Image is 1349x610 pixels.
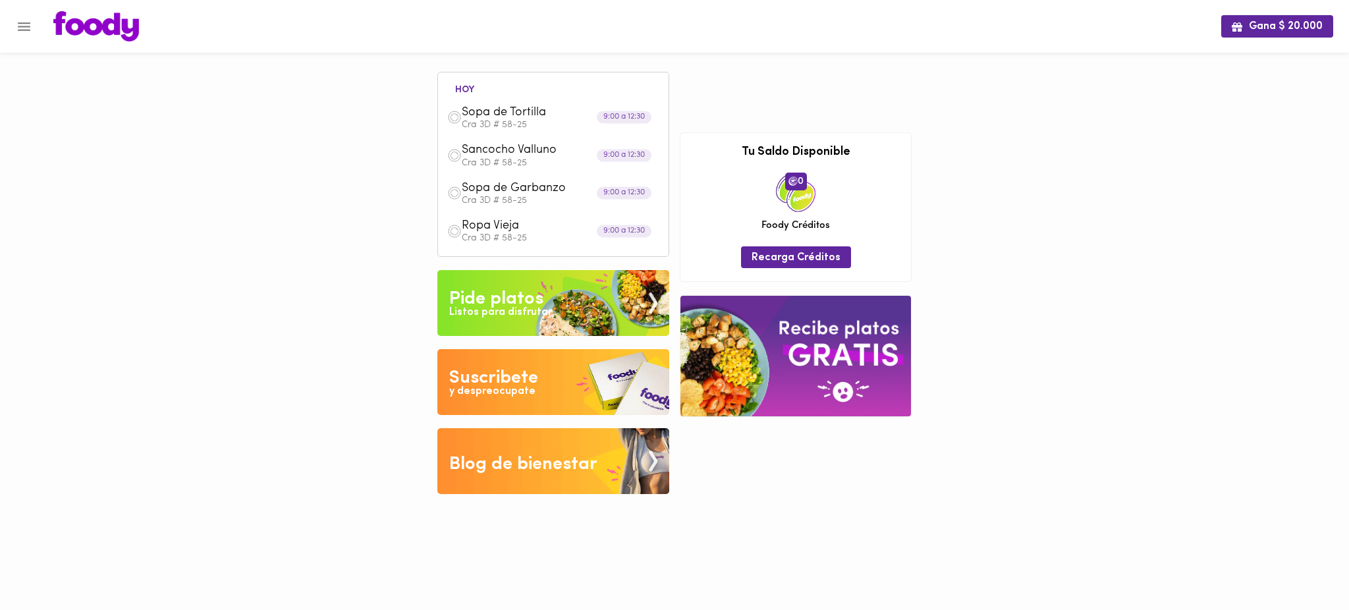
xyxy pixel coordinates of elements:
div: Suscribete [449,365,538,391]
p: Cra 3D # 58-25 [462,196,659,206]
span: Sopa de Tortilla [462,105,613,121]
button: Menu [8,11,40,43]
img: foody-creditos.png [788,177,798,186]
div: 9:00 a 12:30 [597,111,651,124]
span: Recarga Créditos [752,252,840,264]
span: Gana $ 20.000 [1232,20,1323,33]
li: hoy [445,82,485,95]
button: Gana $ 20.000 [1221,15,1333,37]
div: Listos para disfrutar [449,305,552,320]
img: Disfruta bajar de peso [437,349,669,415]
img: dish.png [447,186,462,200]
p: Cra 3D # 58-25 [462,121,659,130]
div: y despreocupate [449,384,536,399]
img: dish.png [447,148,462,163]
img: referral-banner.png [680,296,911,416]
span: Foody Créditos [761,219,830,233]
img: Pide un Platos [437,270,669,336]
div: 9:00 a 12:30 [597,187,651,200]
p: Cra 3D # 58-25 [462,234,659,243]
div: Blog de bienestar [449,451,597,478]
span: Sancocho Valluno [462,143,613,158]
h3: Tu Saldo Disponible [690,146,901,159]
div: 9:00 a 12:30 [597,149,651,161]
span: 0 [785,173,807,190]
img: Blog de bienestar [437,428,669,494]
img: dish.png [447,224,462,238]
img: logo.png [53,11,139,42]
iframe: Messagebird Livechat Widget [1273,534,1336,597]
img: credits-package.png [776,173,815,212]
p: Cra 3D # 58-25 [462,159,659,168]
span: Sopa de Garbanzo [462,181,613,196]
img: dish.png [447,110,462,125]
div: Pide platos [449,286,543,312]
div: 9:00 a 12:30 [597,225,651,237]
span: Ropa Vieja [462,219,613,234]
button: Recarga Créditos [741,246,851,268]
